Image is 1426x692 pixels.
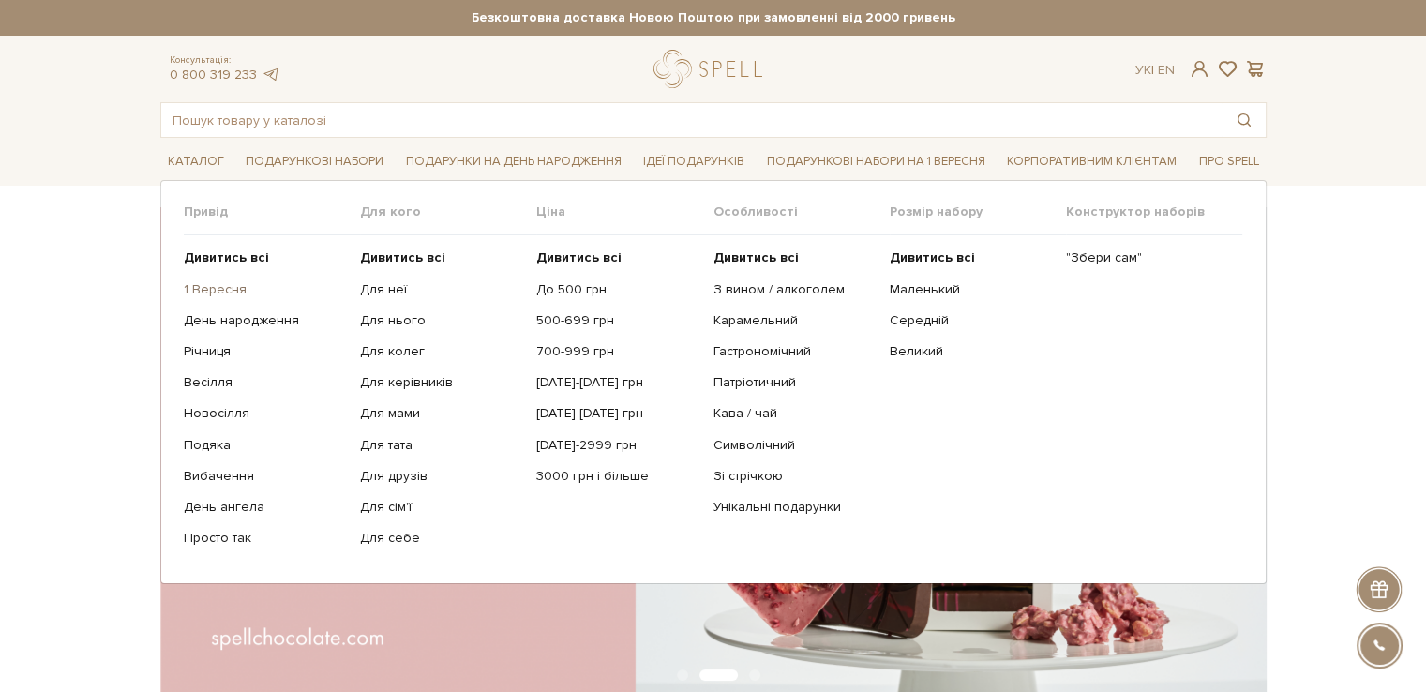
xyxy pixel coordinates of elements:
a: Дивитись всі [184,249,346,266]
a: Весілля [184,374,346,391]
button: Carousel Page 2 (Current Slide) [699,669,738,681]
a: 500-699 грн [536,312,698,329]
a: Для тата [360,437,522,454]
b: Дивитись всі [184,249,269,265]
button: Carousel Page 3 [749,669,760,681]
a: До 500 грн [536,281,698,298]
a: Дивитись всі [713,249,875,266]
a: Про Spell [1192,147,1267,176]
a: Дивитись всі [360,249,522,266]
a: Подарункові набори на 1 Вересня [759,145,993,177]
a: Великий [890,343,1052,360]
a: 700-999 грн [536,343,698,360]
a: 0 800 319 233 [170,67,257,83]
a: Для керівників [360,374,522,391]
a: З вином / алкоголем [713,281,875,298]
div: Carousel Pagination [160,668,1267,684]
span: Розмір набору [890,203,1066,220]
a: logo [653,50,771,88]
a: Каталог [160,147,232,176]
a: En [1158,62,1175,78]
a: "Збери сам" [1066,249,1228,266]
a: [DATE]-[DATE] грн [536,374,698,391]
a: Подарункові набори [238,147,391,176]
a: Річниця [184,343,346,360]
div: Ук [1135,62,1175,79]
a: Подарунки на День народження [398,147,629,176]
a: Унікальні подарунки [713,499,875,516]
a: Для сім'ї [360,499,522,516]
a: Патріотичний [713,374,875,391]
a: Дивитись всі [536,249,698,266]
a: Маленький [890,281,1052,298]
span: Привід [184,203,360,220]
a: Вибачення [184,468,346,485]
span: | [1151,62,1154,78]
span: Консультація: [170,54,280,67]
a: Кава / чай [713,405,875,422]
a: 1 Вересня [184,281,346,298]
a: Середній [890,312,1052,329]
input: Пошук товару у каталозі [161,103,1223,137]
b: Дивитись всі [713,249,798,265]
a: Для нього [360,312,522,329]
a: [DATE]-[DATE] грн [536,405,698,422]
a: Карамельний [713,312,875,329]
a: Новосілля [184,405,346,422]
b: Дивитись всі [360,249,445,265]
div: Каталог [160,180,1267,584]
a: Для мами [360,405,522,422]
span: Конструктор наборів [1066,203,1242,220]
a: Ідеї подарунків [636,147,752,176]
span: Ціна [536,203,713,220]
a: День народження [184,312,346,329]
span: Для кого [360,203,536,220]
a: Символічний [713,437,875,454]
a: Для друзів [360,468,522,485]
a: Подяка [184,437,346,454]
a: Корпоративним клієнтам [999,145,1184,177]
a: Для себе [360,530,522,547]
a: 3000 грн і більше [536,468,698,485]
b: Дивитись всі [890,249,975,265]
a: Зі стрічкою [713,468,875,485]
a: [DATE]-2999 грн [536,437,698,454]
button: Carousel Page 1 [677,669,688,681]
a: День ангела [184,499,346,516]
button: Пошук товару у каталозі [1223,103,1266,137]
strong: Безкоштовна доставка Новою Поштою при замовленні від 2000 гривень [160,9,1267,26]
a: Гастрономічний [713,343,875,360]
a: Дивитись всі [890,249,1052,266]
b: Дивитись всі [536,249,622,265]
span: Особливості [713,203,889,220]
a: Для колег [360,343,522,360]
a: Просто так [184,530,346,547]
a: Для неї [360,281,522,298]
a: telegram [262,67,280,83]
